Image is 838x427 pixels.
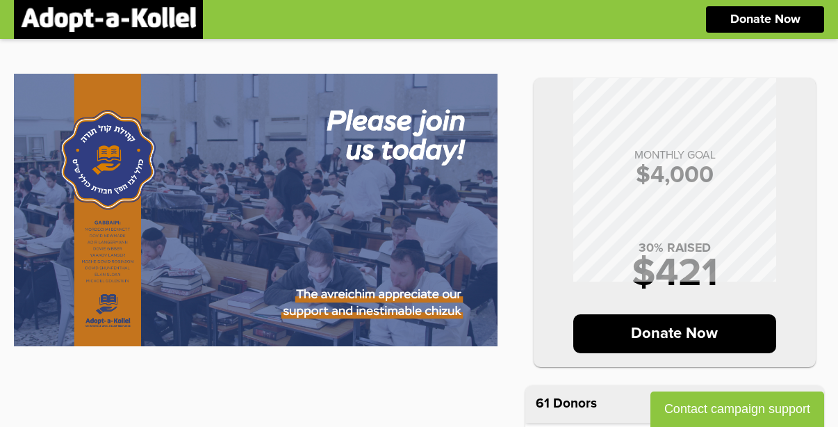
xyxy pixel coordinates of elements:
[730,13,800,26] p: Donate Now
[573,314,777,353] p: Donate Now
[536,397,550,410] span: 61
[14,74,498,346] img: wIXMKzDbdW.sHfyl5CMYm.jpg
[548,150,802,161] p: MONTHLY GOAL
[553,397,597,410] p: Donors
[548,163,802,187] p: $
[650,392,824,427] button: Contact campaign support
[21,7,196,32] img: logonobg.png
